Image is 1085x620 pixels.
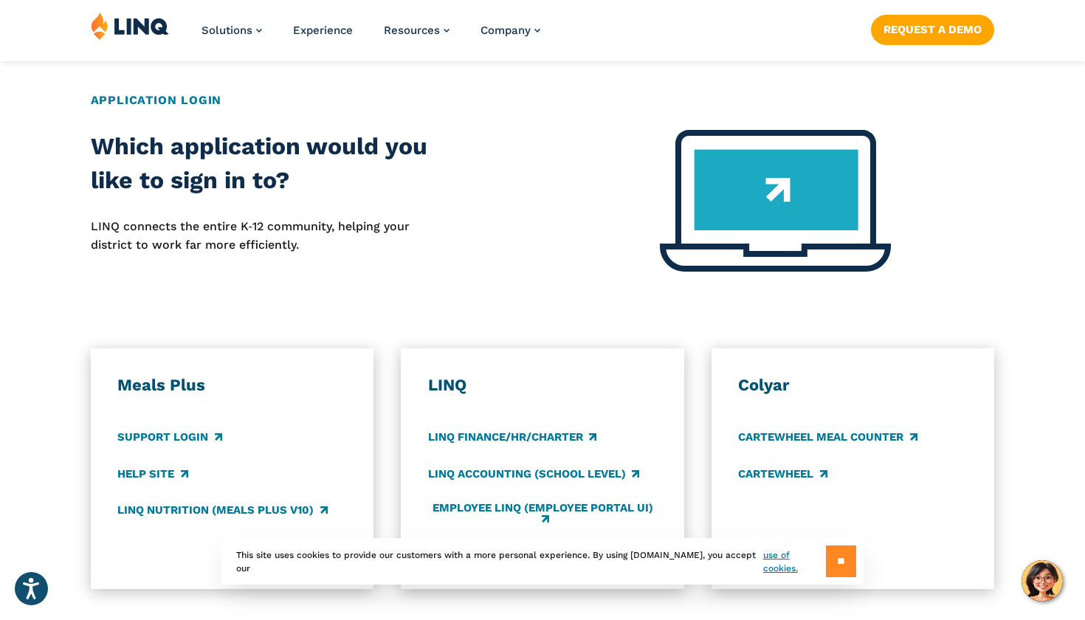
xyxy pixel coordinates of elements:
h3: LINQ [428,375,657,396]
nav: Button Navigation [871,12,994,44]
h2: Application Login [91,92,995,109]
img: LINQ | K‑12 Software [91,12,169,40]
a: CARTEWHEEL [738,466,827,482]
a: Request a Demo [871,15,994,44]
a: CARTEWHEEL Meal Counter [738,430,917,446]
span: Company [480,24,531,37]
a: Experience [293,24,353,37]
a: Solutions [201,24,262,37]
a: LINQ Nutrition (Meals Plus v10) [117,502,327,518]
a: Employee LINQ (Employee Portal UI) [428,502,657,526]
button: Hello, have a question? Let’s chat. [1022,560,1063,602]
a: Company [480,24,540,37]
span: Solutions [201,24,252,37]
h2: Which application would you like to sign in to? [91,130,452,197]
nav: Primary Navigation [201,12,540,61]
a: Resources [384,24,449,37]
h3: Meals Plus [117,375,346,396]
div: This site uses cookies to provide our customers with a more personal experience. By using [DOMAIN... [221,538,864,585]
h3: Colyar [738,375,967,396]
a: Help Site [117,466,187,482]
a: use of cookies. [763,548,826,575]
span: Resources [384,24,440,37]
p: LINQ connects the entire K‑12 community, helping your district to work far more efficiently. [91,218,452,254]
a: Support Login [117,430,221,446]
a: LINQ Accounting (school level) [428,466,639,482]
a: LINQ Finance/HR/Charter [428,430,596,446]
